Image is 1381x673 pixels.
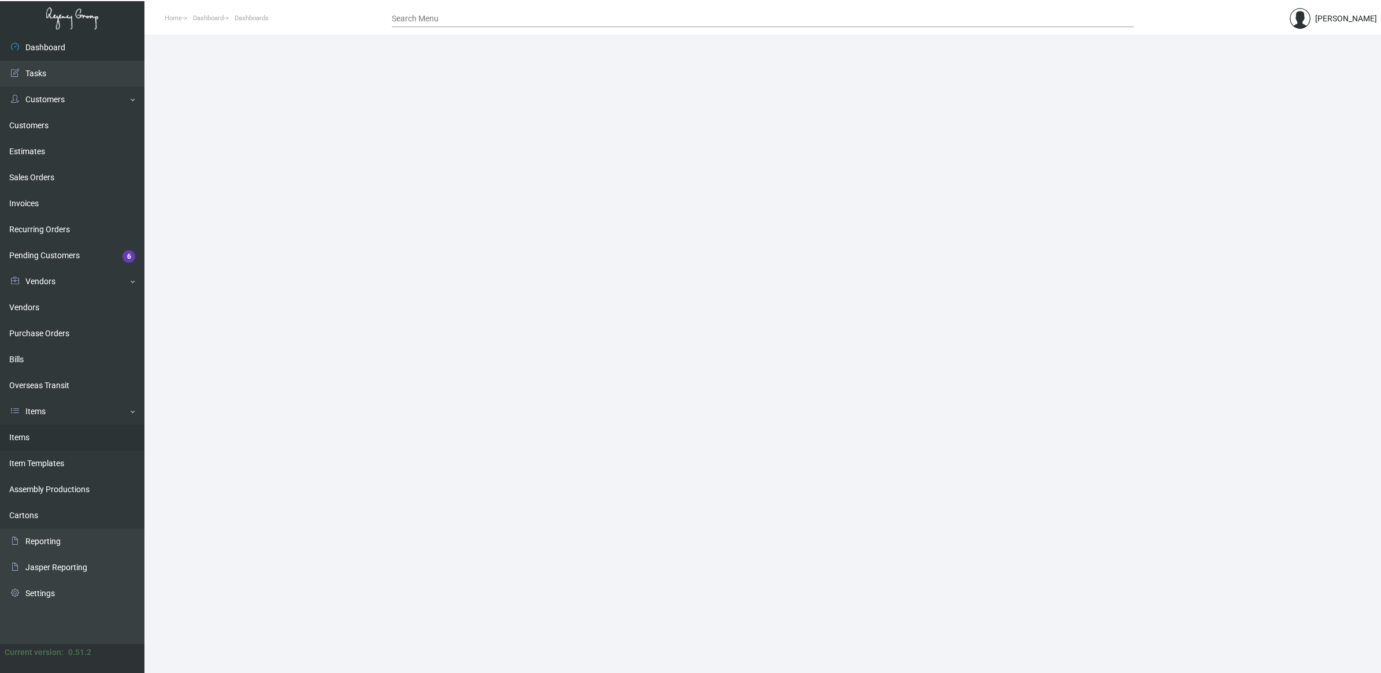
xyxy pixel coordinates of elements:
span: Dashboards [235,14,269,22]
div: [PERSON_NAME] [1315,13,1377,25]
div: Current version: [5,646,64,659]
div: 0.51.2 [68,646,91,659]
span: Home [165,14,182,22]
img: admin@bootstrapmaster.com [1290,8,1311,29]
span: Dashboard [193,14,224,22]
